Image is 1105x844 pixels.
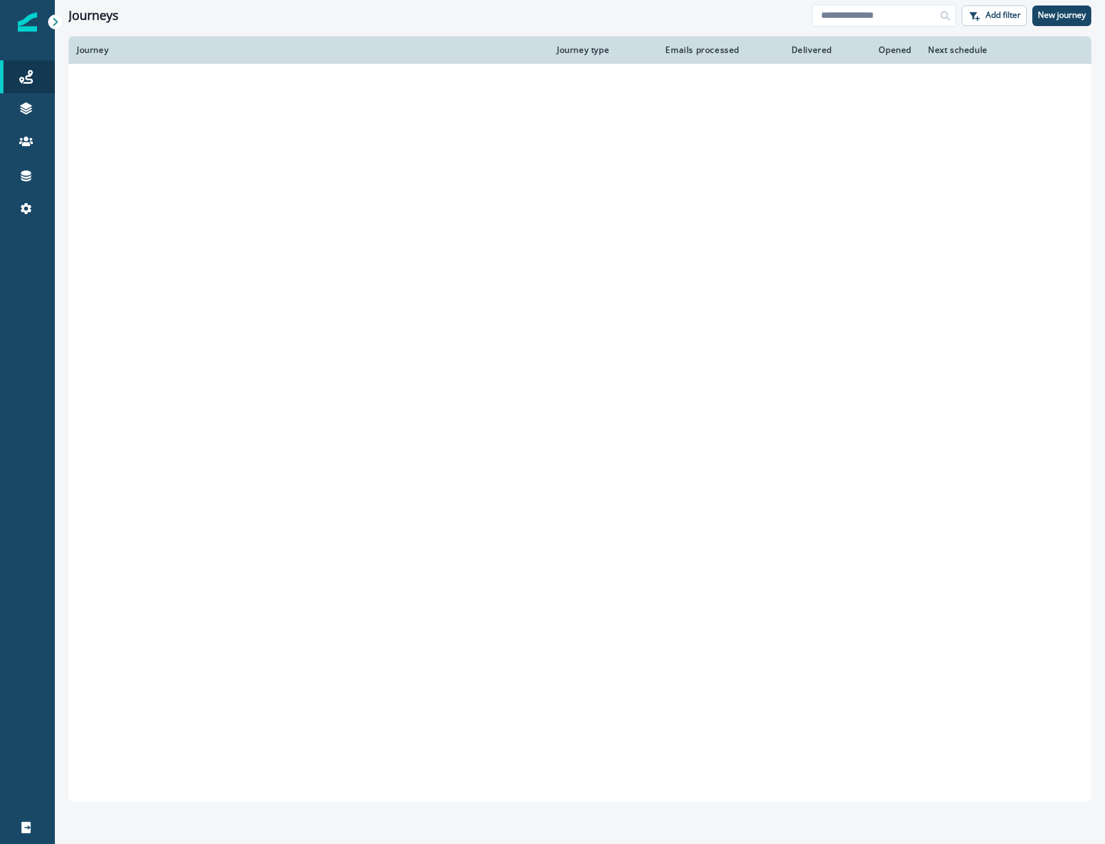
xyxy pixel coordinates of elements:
img: Inflection [18,12,37,32]
h1: Journeys [69,8,119,23]
button: New journey [1032,5,1091,26]
div: Opened [848,45,912,56]
div: Journey [77,45,540,56]
p: New journey [1038,10,1086,20]
div: Delivered [756,45,832,56]
p: Add filter [986,10,1021,20]
div: Journey type [557,45,643,56]
div: Next schedule [928,45,1049,56]
div: Emails processed [660,45,739,56]
button: Add filter [962,5,1027,26]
